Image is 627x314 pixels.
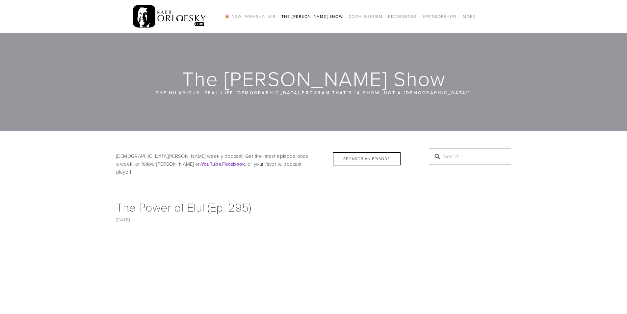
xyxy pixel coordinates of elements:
[201,160,221,167] a: YouTube
[461,12,478,21] a: More
[345,14,347,19] span: /
[116,199,251,215] a: The Power of Elul (Ep. 295)
[201,160,221,168] strong: YouTube
[384,14,386,19] span: /
[277,14,279,19] span: /
[421,12,459,21] a: Sponsorships
[116,216,130,223] a: [DATE]
[222,160,245,167] a: Facebook
[223,12,277,21] a: 🎉 NEW! Parasha in 5
[333,152,401,165] div: Sponsor an Episode
[116,152,412,176] p: [DEMOGRAPHIC_DATA][PERSON_NAME] weekly podcast! Get the latest episode once a week, or follow [PE...
[419,14,421,19] span: /
[347,12,384,21] a: Zoom Shiurim
[459,14,461,19] span: /
[156,89,472,96] p: The hilarious, real-life [DEMOGRAPHIC_DATA] program that’s “a show, not a [DEMOGRAPHIC_DATA]“
[222,160,245,168] strong: Facebook
[429,148,511,165] input: Search
[279,12,345,21] a: The [PERSON_NAME] Show
[116,68,512,89] h1: The [PERSON_NAME] Show
[386,12,419,21] a: Recordings
[133,4,206,29] img: RabbiOrlofsky.com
